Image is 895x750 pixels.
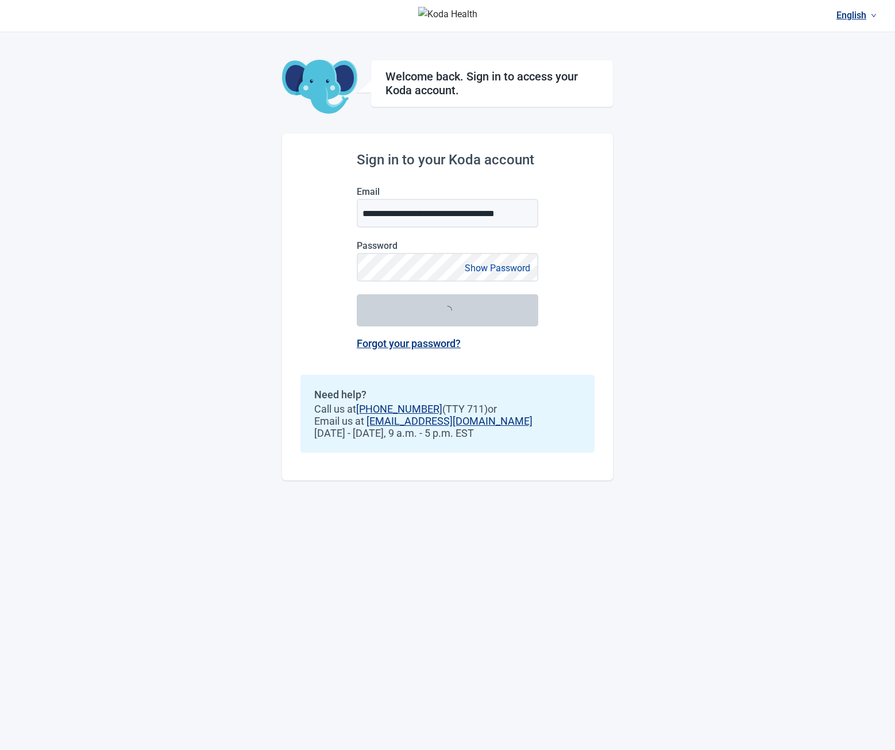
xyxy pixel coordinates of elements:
span: loading [442,305,453,316]
a: [EMAIL_ADDRESS][DOMAIN_NAME] [367,415,533,427]
img: Koda Elephant [282,60,357,115]
span: Call us at (TTY 711) or [314,403,581,415]
h2: Sign in to your Koda account [357,152,538,168]
img: Koda Health [418,7,477,25]
span: [DATE] - [DATE], 9 a.m. - 5 p.m. EST [314,427,581,439]
h2: Need help? [314,389,581,401]
a: [PHONE_NUMBER] [356,403,442,415]
main: Main content [282,32,613,480]
span: down [871,13,877,18]
span: Email us at [314,415,581,427]
label: Password [357,240,538,251]
label: Email [357,186,538,197]
button: Show Password [461,260,534,276]
a: Forgot your password? [357,337,461,349]
a: Current language: English [832,6,881,25]
h1: Welcome back. Sign in to access your Koda account. [385,70,599,97]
